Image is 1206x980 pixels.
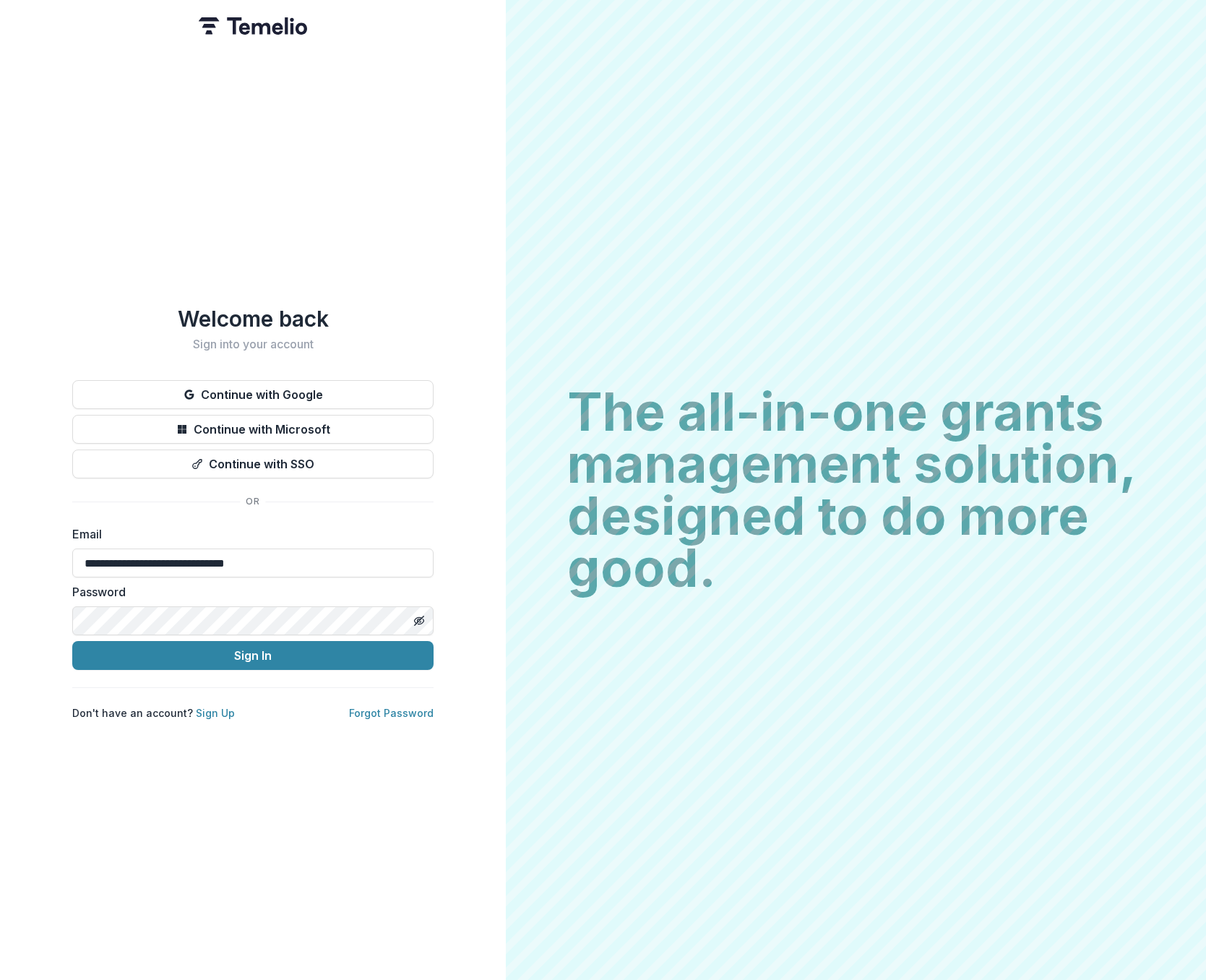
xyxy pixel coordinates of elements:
button: Continue with Google [72,380,434,409]
h1: Welcome back [72,306,434,332]
button: Continue with Microsoft [72,415,434,444]
label: Password [72,583,425,601]
a: Sign Up [196,707,235,719]
button: Sign In [72,641,434,670]
button: Toggle password visibility [408,609,431,632]
label: Email [72,525,425,543]
h2: Sign into your account [72,338,434,351]
button: Continue with SSO [72,450,434,478]
p: Don't have an account? [72,705,235,721]
a: Forgot Password [349,707,434,719]
img: Temelio [199,17,307,35]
